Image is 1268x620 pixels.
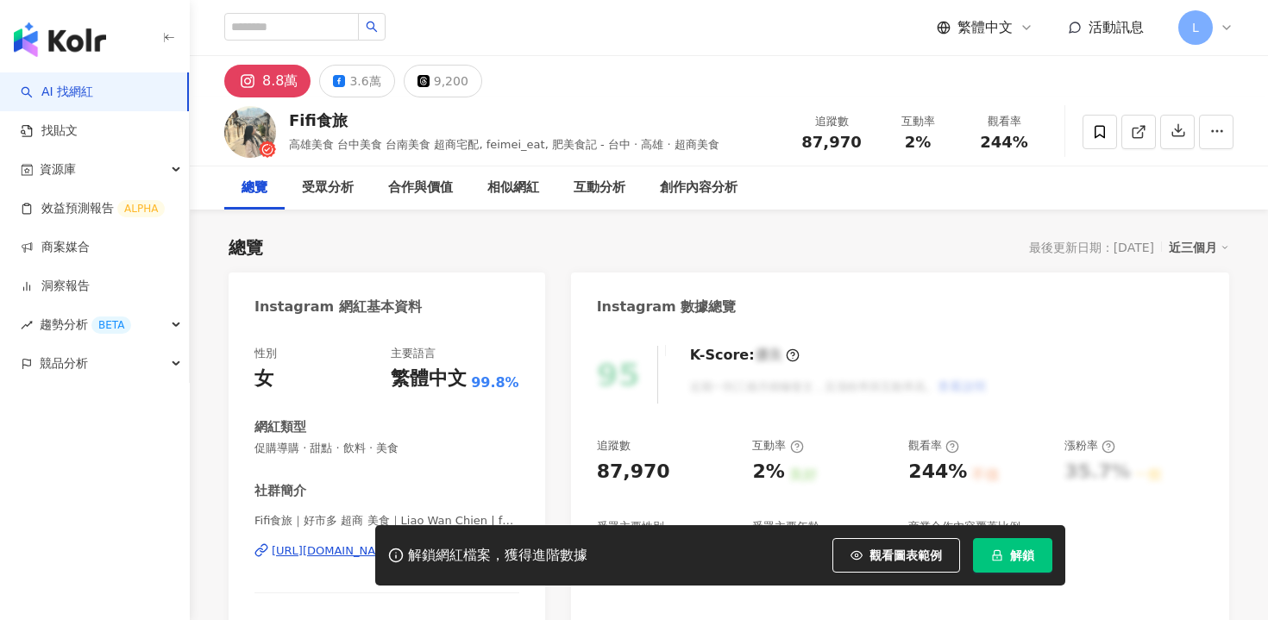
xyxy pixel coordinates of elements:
[408,547,587,565] div: 解鎖網紅檔案，獲得進階數據
[254,482,306,500] div: 社群簡介
[1064,438,1115,454] div: 漲粉率
[597,459,670,485] div: 87,970
[229,235,263,260] div: 總覽
[254,441,519,456] span: 促購導購 · 甜點 · 飲料 · 美食
[91,316,131,334] div: BETA
[801,133,861,151] span: 87,970
[905,134,932,151] span: 2%
[1169,236,1229,259] div: 近三個月
[319,65,394,97] button: 3.6萬
[957,18,1013,37] span: 繁體中文
[980,134,1028,151] span: 244%
[487,178,539,198] div: 相似網紅
[660,178,738,198] div: 創作內容分析
[224,106,276,158] img: KOL Avatar
[302,178,354,198] div: 受眾分析
[869,548,942,562] span: 觀看圖表範例
[1029,241,1154,254] div: 最後更新日期：[DATE]
[908,519,1020,535] div: 商業合作內容覆蓋比例
[391,366,467,392] div: 繁體中文
[262,69,298,93] div: 8.8萬
[366,21,378,33] span: search
[1089,19,1144,35] span: 活動訊息
[908,459,967,485] div: 244%
[1192,18,1199,37] span: L
[574,178,625,198] div: 互動分析
[597,438,631,454] div: 追蹤數
[21,200,165,217] a: 效益預測報告ALPHA
[404,65,482,97] button: 9,200
[434,69,468,93] div: 9,200
[799,113,864,130] div: 追蹤數
[752,519,819,535] div: 受眾主要年齡
[242,178,267,198] div: 總覽
[254,366,273,392] div: 女
[254,418,306,436] div: 網紅類型
[1010,548,1034,562] span: 解鎖
[597,297,737,316] div: Instagram 數據總覽
[908,438,959,454] div: 觀看率
[971,113,1037,130] div: 觀看率
[349,69,380,93] div: 3.6萬
[254,346,277,361] div: 性別
[289,110,719,131] div: Fifi食旅
[40,344,88,383] span: 競品分析
[21,239,90,256] a: 商案媒合
[21,84,93,101] a: searchAI 找網紅
[752,438,803,454] div: 互動率
[40,150,76,189] span: 資源庫
[224,65,311,97] button: 8.8萬
[752,459,784,485] div: 2%
[391,346,436,361] div: 主要語言
[21,319,33,331] span: rise
[254,513,519,529] span: Fifi食旅｜好市多 超商 美食｜Liao Wan Chien | feimei_eat
[832,538,960,573] button: 觀看圖表範例
[471,373,519,392] span: 99.8%
[289,138,719,151] span: 高雄美食 台中美食 台南美食 超商宅配, feimei_eat, 肥美食記 - 台中 · 高雄 · 超商美食
[973,538,1052,573] button: 解鎖
[991,549,1003,561] span: lock
[885,113,951,130] div: 互動率
[597,519,664,535] div: 受眾主要性別
[21,278,90,295] a: 洞察報告
[14,22,106,57] img: logo
[254,297,422,316] div: Instagram 網紅基本資料
[21,122,78,140] a: 找貼文
[388,178,453,198] div: 合作與價值
[690,346,800,365] div: K-Score :
[40,305,131,344] span: 趨勢分析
